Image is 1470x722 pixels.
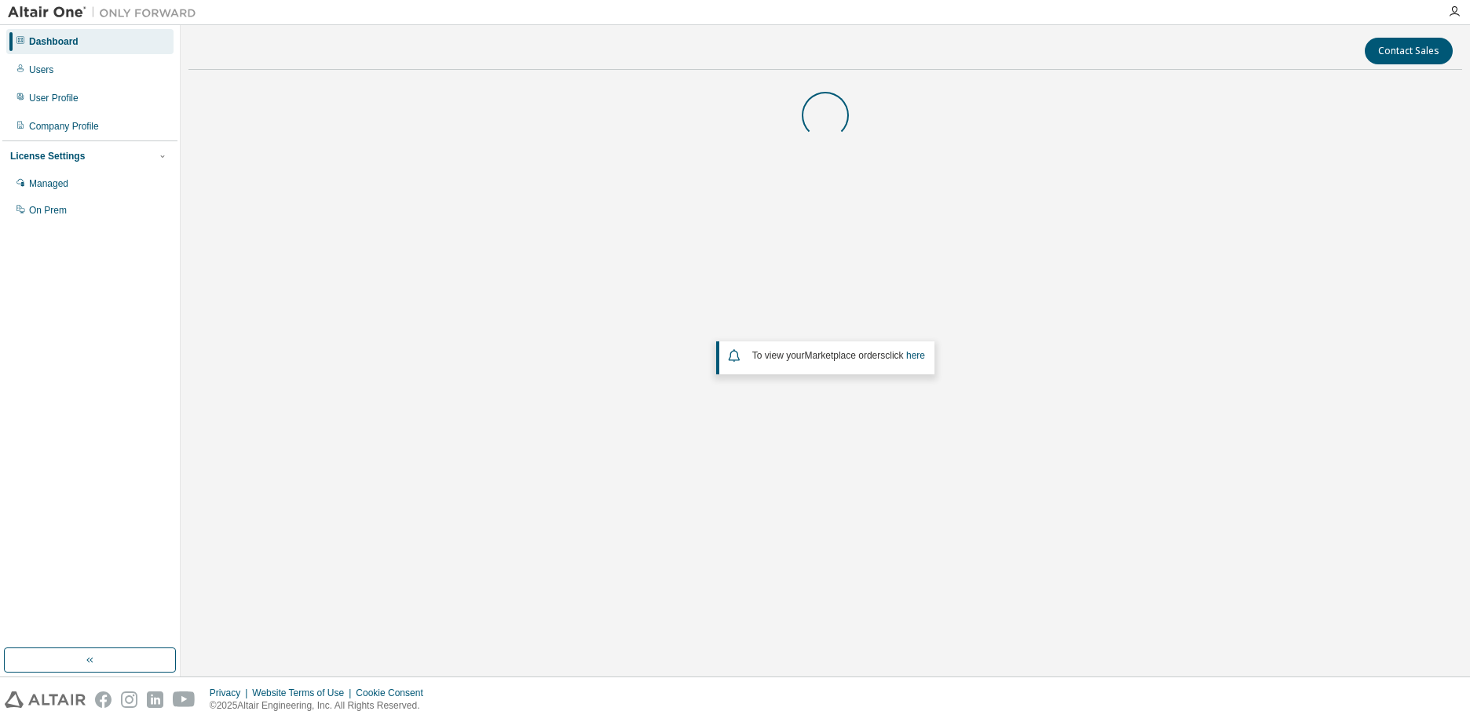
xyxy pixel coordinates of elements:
[29,177,68,190] div: Managed
[8,5,204,20] img: Altair One
[1365,38,1453,64] button: Contact Sales
[95,691,112,708] img: facebook.svg
[906,350,925,361] a: here
[10,150,85,162] div: License Settings
[121,691,137,708] img: instagram.svg
[173,691,196,708] img: youtube.svg
[147,691,163,708] img: linkedin.svg
[210,699,433,713] p: © 2025 Altair Engineering, Inc. All Rights Reserved.
[29,120,99,133] div: Company Profile
[29,204,67,217] div: On Prem
[29,92,79,104] div: User Profile
[356,687,432,699] div: Cookie Consent
[5,691,86,708] img: altair_logo.svg
[252,687,356,699] div: Website Terms of Use
[805,350,886,361] em: Marketplace orders
[29,64,53,76] div: Users
[752,350,925,361] span: To view your click
[210,687,252,699] div: Privacy
[29,35,79,48] div: Dashboard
